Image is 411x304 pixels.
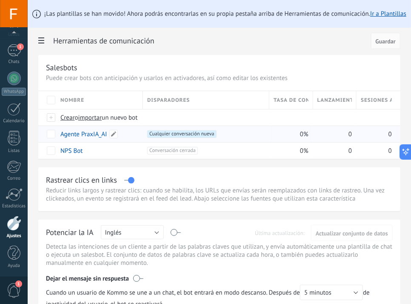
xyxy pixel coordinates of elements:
[15,281,22,287] span: 1
[300,285,363,300] button: 5 minutos
[313,126,353,142] div: 0
[105,229,122,237] span: Inglés
[371,33,400,49] button: Guardar
[304,289,331,297] span: 5 minutos
[2,204,26,209] div: Estadísticas
[46,227,94,238] div: Potenciar la IA
[46,269,393,285] div: Dejar el mensaje sin respuesta
[357,143,392,159] div: 0
[388,130,392,138] span: 0
[2,59,26,65] div: Chats
[46,74,393,82] p: Puede crear bots con anticipación y usarlos en activadores, así como editar los existentes
[44,10,406,18] span: ¡Las plantillas se han movido! Ahora podrás encontrarlas en su propia pestaña arriba de Herramien...
[361,96,392,104] span: Sesiones activas
[370,10,406,18] a: Ir a Plantillas
[2,176,26,181] div: Correo
[348,147,352,155] span: 0
[53,32,368,49] h2: Herramientas de comunicación
[60,114,75,122] span: Crear
[60,96,84,104] span: Nombre
[313,143,353,159] div: 0
[2,263,26,269] div: Ayuda
[317,96,352,104] span: Lanzamientos totales
[2,118,26,124] div: Calendario
[300,130,308,138] span: 0%
[78,114,102,122] span: importar
[109,130,118,138] span: Editar
[269,126,309,142] div: 0%
[46,243,393,267] p: Detecta las intenciones de un cliente a partir de las palabras claves que utilizan, y envía autom...
[348,130,352,138] span: 0
[147,130,216,138] span: Cualquier conversación nueva
[147,147,198,155] span: Conversación cerrada
[46,186,393,203] p: Reducir links largos y rastrear clics: cuando se habilita, los URLs que envías serán reemplazados...
[300,147,308,155] span: 0%
[2,148,26,154] div: Listas
[147,96,190,104] span: Disparadores
[102,114,137,122] span: un nuevo bot
[2,88,26,96] div: WhatsApp
[60,147,83,155] a: NPS Bot
[60,130,107,138] a: Agente PraxIA_AI
[46,285,363,300] span: Cuando un usuario de Kommo se une a un chat, el bot entrará en modo descanso. Después de
[357,126,392,142] div: 0
[388,147,392,155] span: 0
[2,233,26,239] div: Ajustes
[75,114,78,122] span: o
[274,96,308,104] span: Tasa de conversión
[101,225,164,239] button: Inglés
[46,63,77,72] div: Salesbots
[17,43,24,50] span: 1
[376,38,396,44] span: Guardar
[46,175,117,185] div: Rastrear clics en links
[269,143,309,159] div: 0%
